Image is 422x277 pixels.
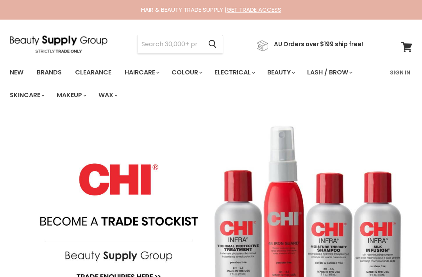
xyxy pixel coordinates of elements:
[51,87,91,103] a: Makeup
[383,240,414,269] iframe: Gorgias live chat messenger
[138,35,202,53] input: Search
[209,64,260,81] a: Electrical
[93,87,122,103] a: Wax
[385,64,415,81] a: Sign In
[4,61,385,107] ul: Main menu
[301,64,357,81] a: Lash / Brow
[4,87,49,103] a: Skincare
[137,35,223,54] form: Product
[69,64,117,81] a: Clearance
[4,64,29,81] a: New
[166,64,207,81] a: Colour
[31,64,68,81] a: Brands
[261,64,300,81] a: Beauty
[202,35,223,53] button: Search
[119,64,164,81] a: Haircare
[227,5,281,14] a: GET TRADE ACCESS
